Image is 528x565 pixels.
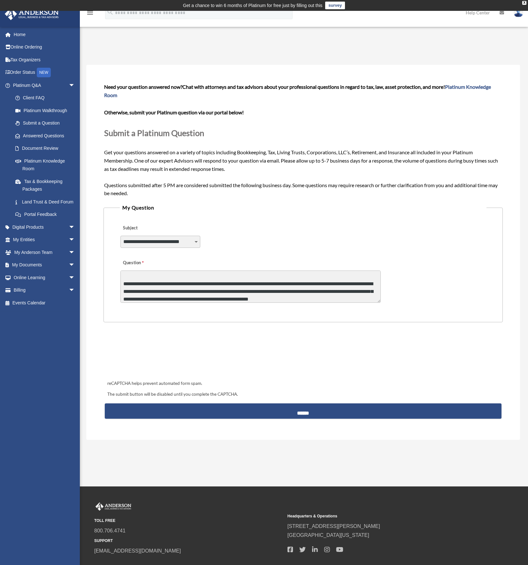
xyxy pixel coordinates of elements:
[94,528,126,533] a: 800.706.4741
[4,41,85,54] a: Online Ordering
[4,66,85,79] a: Order StatusNEW
[9,155,85,175] a: Platinum Knowledge Room
[104,84,491,98] span: Chat with attorneys and tax advisors about your professional questions in regard to tax, law, ass...
[105,342,203,367] iframe: reCAPTCHA
[9,117,81,130] a: Submit a Question
[4,284,85,297] a: Billingarrow_drop_down
[4,53,85,66] a: Tax Organizers
[287,532,369,538] a: [GEOGRAPHIC_DATA][US_STATE]
[69,284,81,297] span: arrow_drop_down
[514,8,523,17] img: User Pic
[86,11,94,17] a: menu
[9,104,85,117] a: Platinum Walkthrough
[94,502,133,511] img: Anderson Advisors Platinum Portal
[104,84,502,196] span: Get your questions answered on a variety of topics including Bookkeeping, Tax, Living Trusts, Cor...
[105,380,501,387] div: reCAPTCHA helps prevent automated form spam.
[9,142,85,155] a: Document Review
[69,259,81,272] span: arrow_drop_down
[86,9,94,17] i: menu
[69,79,81,92] span: arrow_drop_down
[183,2,323,9] div: Get a chance to win 6 months of Platinum for free just by filling out this
[9,129,85,142] a: Answered Questions
[9,175,85,195] a: Tax & Bookkeeping Packages
[120,259,170,268] label: Question
[104,128,204,138] span: Submit a Platinum Question
[4,221,85,233] a: Digital Productsarrow_drop_down
[104,84,182,90] span: Need your question answered now?
[107,9,114,16] i: search
[4,259,85,271] a: My Documentsarrow_drop_down
[287,513,476,520] small: Headquarters & Operations
[4,271,85,284] a: Online Learningarrow_drop_down
[104,109,244,115] b: Otherwise, submit your Platinum question via our portal below!
[69,233,81,247] span: arrow_drop_down
[9,208,85,221] a: Portal Feedback
[325,2,345,9] a: survey
[69,246,81,259] span: arrow_drop_down
[120,224,181,233] label: Subject
[9,92,85,104] a: Client FAQ
[287,523,380,529] a: [STREET_ADDRESS][PERSON_NAME]
[120,203,486,212] legend: My Question
[4,28,85,41] a: Home
[94,548,181,554] a: [EMAIL_ADDRESS][DOMAIN_NAME]
[69,271,81,284] span: arrow_drop_down
[4,296,85,309] a: Events Calendar
[4,79,85,92] a: Platinum Q&Aarrow_drop_down
[94,538,283,544] small: SUPPORT
[4,233,85,246] a: My Entitiesarrow_drop_down
[104,84,491,98] a: Platinum Knowledge Room
[522,1,526,5] div: close
[37,68,51,77] div: NEW
[69,221,81,234] span: arrow_drop_down
[4,246,85,259] a: My Anderson Teamarrow_drop_down
[3,8,61,20] img: Anderson Advisors Platinum Portal
[94,517,283,524] small: TOLL FREE
[105,391,501,398] div: The submit button will be disabled until you complete the CAPTCHA.
[9,195,85,208] a: Land Trust & Deed Forum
